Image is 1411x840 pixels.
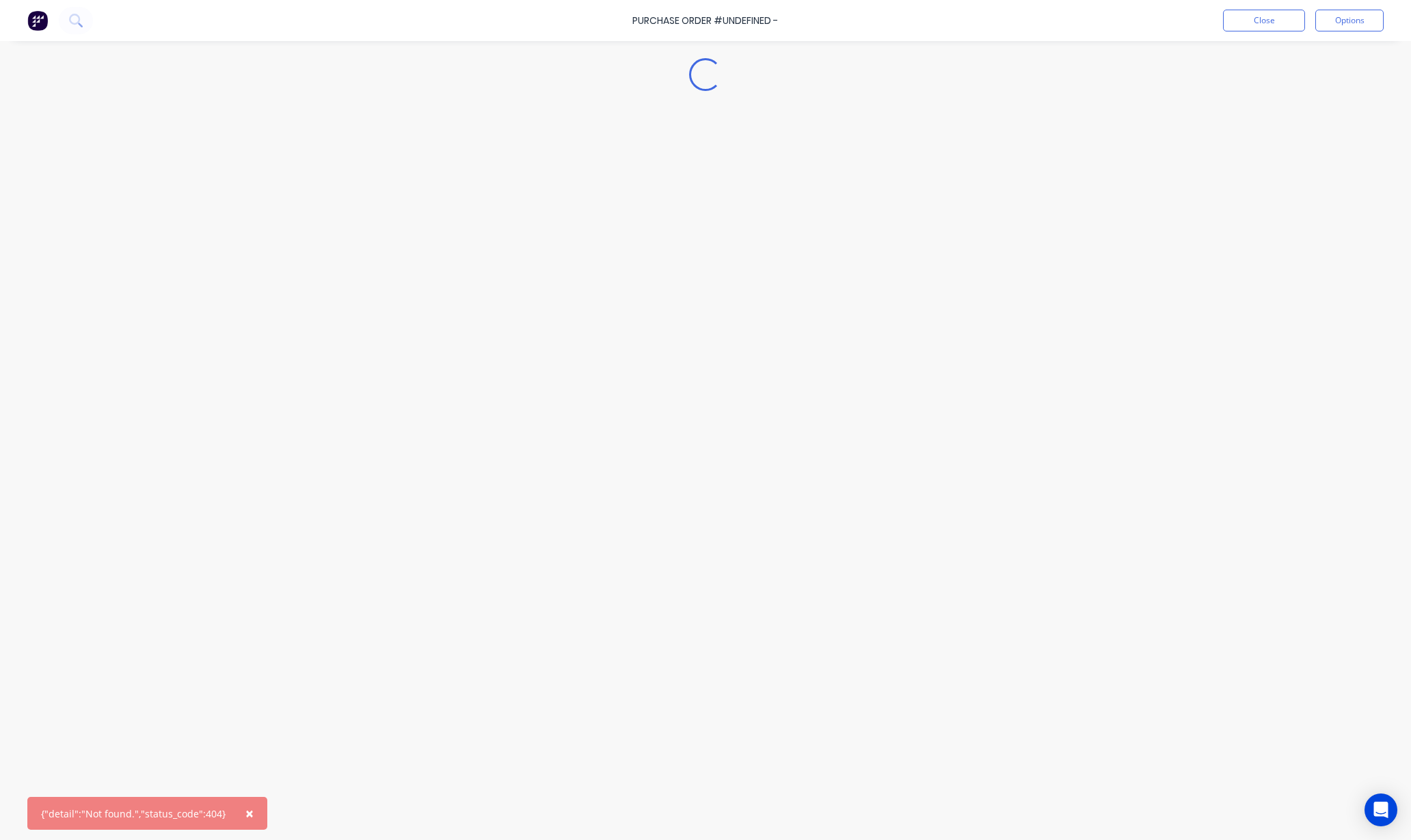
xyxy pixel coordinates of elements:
div: {"detail":"Not found.","status_code":404} [41,806,226,821]
div: Purchase Order #undefined - [632,14,778,28]
button: Close [1223,10,1305,31]
img: Factory [27,10,48,31]
span: × [245,804,254,823]
button: Options [1315,10,1384,31]
button: Close [232,797,267,830]
div: Open Intercom Messenger [1365,793,1397,826]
